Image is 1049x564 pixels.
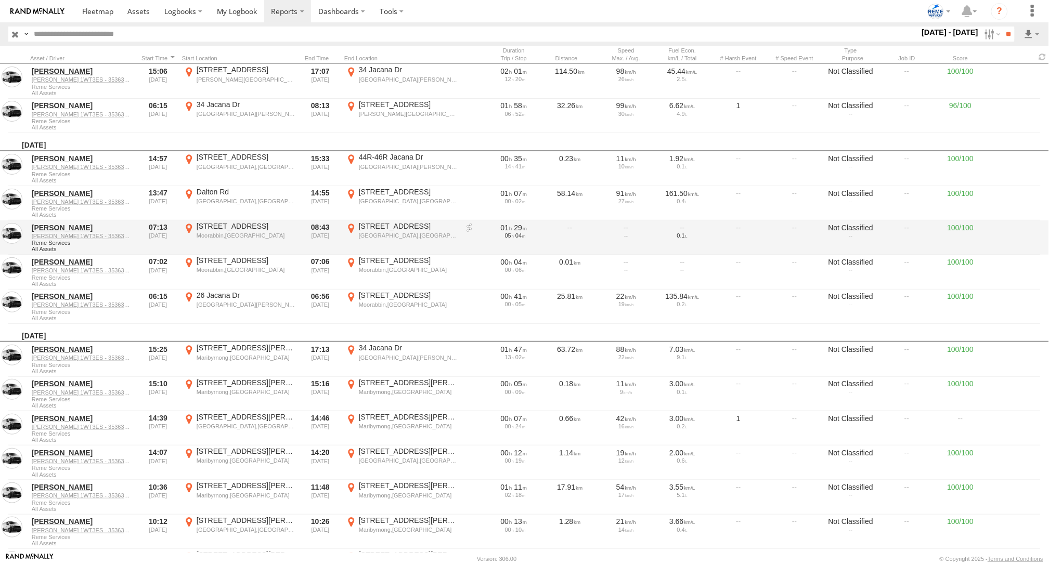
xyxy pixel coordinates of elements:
span: Reme Services [32,171,133,177]
span: Reme Services [32,309,133,315]
a: [PERSON_NAME] 1WT3ES - 353635119770242 [32,76,133,83]
div: [GEOGRAPHIC_DATA],[GEOGRAPHIC_DATA] [197,163,295,170]
div: 100/100 [937,65,984,97]
span: Reme Services [32,430,133,437]
a: [PERSON_NAME] [32,448,133,457]
div: 4.9 [658,111,707,117]
div: 0.23 [544,152,596,185]
div: [STREET_ADDRESS][PERSON_NAME] [197,343,295,352]
a: View Asset in Asset Management [2,257,22,278]
span: 24 [515,423,525,429]
div: [6446s] 25/08/2025 15:25 - 25/08/2025 17:13 [489,345,538,354]
a: View Asset in Asset Management [2,101,22,122]
label: Click to View Event Location [182,187,296,219]
div: [5386s] 26/08/2025 07:13 - 26/08/2025 08:43 [489,223,538,232]
a: [PERSON_NAME] 1WT3ES - 353635119770242 [32,389,133,396]
span: 00 [501,379,512,388]
span: 00 [501,414,512,423]
span: 07 [514,189,527,198]
div: [STREET_ADDRESS] [197,221,295,231]
span: Reme Services [32,84,133,90]
span: 06 [515,267,525,273]
span: 04 [514,258,527,266]
div: 07:06 [DATE] [301,256,340,288]
span: 47 [514,345,527,353]
span: 04 [515,232,525,239]
div: [STREET_ADDRESS][PERSON_NAME] [359,447,457,456]
span: Filter Results to this Group [32,402,133,409]
div: 3.00 [658,414,707,423]
div: Click to Sort [138,55,178,62]
div: [PERSON_NAME][GEOGRAPHIC_DATA] [359,110,457,117]
div: 114.50 [544,65,596,97]
span: Reme Services [32,240,133,246]
label: Click to View Event Location [344,412,459,444]
div: 0.1 [658,389,707,395]
span: 06 [505,111,514,117]
div: Dalton Rd [197,187,295,196]
div: 15:33 [DATE] [301,152,340,185]
div: 42 [602,414,651,423]
div: 11 [602,379,651,388]
a: Visit our Website [6,554,54,564]
label: Click to View Event Location [182,152,296,185]
a: [PERSON_NAME] 1WT3ES - 353635119770242 [32,163,133,170]
label: Click to View Event Location [344,100,459,132]
span: 01 [514,67,527,75]
label: Click to View Event Location [344,152,459,185]
label: Click to View Event Location [182,100,296,132]
span: Reme Services [32,465,133,471]
span: Filter Results to this Group [32,368,133,374]
div: 34 Jacana Dr [197,100,295,109]
span: 05 [505,232,514,239]
div: 100/100 [937,152,984,185]
div: 58.14 [544,187,596,219]
div: 100/100 [937,343,984,375]
span: 00 [501,154,512,163]
span: 05 [514,379,527,388]
div: 9.1 [658,354,707,360]
label: Click to View Event Location [344,447,459,479]
div: [GEOGRAPHIC_DATA][PERSON_NAME][GEOGRAPHIC_DATA] [359,76,457,83]
span: 41 [514,292,527,300]
span: 00 [505,389,514,395]
label: Click to View Event Location [182,291,296,323]
div: 1.92 [658,154,707,163]
div: [2142s] 26/08/2025 14:57 - 26/08/2025 15:33 [489,154,538,163]
div: 15:16 [DATE] [301,378,340,410]
div: 0.66 [544,412,596,444]
a: View Asset in Asset Management [2,448,22,469]
div: Livia Michelini [924,4,954,19]
a: [PERSON_NAME] [32,379,133,388]
span: Filter Results to this Group [32,212,133,218]
div: 06:15 [DATE] [138,291,178,323]
div: [7095s] 27/08/2025 06:15 - 27/08/2025 08:13 [489,101,538,110]
div: [STREET_ADDRESS][PERSON_NAME] [197,378,295,387]
div: Not Classified [826,189,875,198]
span: 20 [515,76,525,82]
div: 91 [602,189,651,198]
span: 02 [515,198,525,204]
span: Reme Services [32,362,133,368]
span: Filter Results to this Group [32,437,133,443]
div: 14:57 [DATE] [138,152,178,185]
a: View Asset in Asset Management [2,223,22,244]
div: [STREET_ADDRESS] [197,256,295,265]
div: 34 Jacana Dr [359,65,457,74]
div: 06:15 [DATE] [138,100,178,132]
span: 13 [505,354,514,360]
div: 100/100 [937,221,984,254]
div: Moorabbin,[GEOGRAPHIC_DATA] [359,266,457,273]
div: [PERSON_NAME][GEOGRAPHIC_DATA] [197,76,295,83]
div: [GEOGRAPHIC_DATA][PERSON_NAME][GEOGRAPHIC_DATA] [359,354,457,361]
div: [GEOGRAPHIC_DATA],[GEOGRAPHIC_DATA] [197,423,295,430]
div: 9 [602,389,651,395]
a: View Asset in Asset Management [2,189,22,209]
span: 09 [515,389,525,395]
div: 26 Jacana Dr [197,291,295,300]
a: View on breadcrumb report [464,223,475,233]
div: 10:36 [DATE] [138,481,178,513]
div: 22 [602,354,651,360]
span: 00 [501,258,512,266]
a: View Asset in Asset Management [2,517,22,537]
